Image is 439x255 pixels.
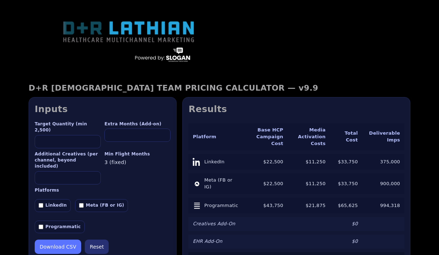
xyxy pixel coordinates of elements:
td: $33,750 [330,154,362,170]
div: 3 (fixed) [104,159,171,166]
h1: D+R [DEMOGRAPHIC_DATA] TEAM PRICING CALCULATOR — v9.9 [29,83,410,93]
h2: Results [188,103,404,115]
input: Meta (FB or IG) [79,203,84,208]
td: $11,250 [287,173,330,194]
input: LinkedIn [39,203,43,208]
label: Extra Months (Add-on) [104,121,171,127]
td: 900,000 [362,173,404,194]
label: LinkedIn [35,199,71,212]
label: Target Quantity (min 2,500) [35,121,101,134]
td: $65,625 [330,198,362,213]
td: $0 [330,217,362,231]
td: $33,750 [330,173,362,194]
button: Reset [85,240,109,254]
td: $0 [330,235,362,249]
td: $22,500 [245,173,288,194]
span: Meta (FB or IG) [204,177,240,191]
th: Base HCP Campaign Cost [245,123,288,151]
th: Platform [188,123,245,151]
label: Min Flight Months [104,151,171,157]
input: Programmatic [39,225,43,229]
label: Additional Creatives (per channel, beyond included) [35,151,101,170]
h2: Inputs [35,103,171,115]
label: Programmatic [35,221,85,233]
td: $22,500 [245,154,288,170]
label: Meta (FB or IG) [75,199,128,212]
td: $43,750 [245,198,288,213]
button: Download CSV [35,240,81,254]
th: Media Activation Costs [287,123,330,151]
td: $21,875 [287,198,330,213]
span: LinkedIn [204,159,225,165]
label: Platforms [35,187,171,193]
td: 375,000 [362,154,404,170]
td: $11,250 [287,154,330,170]
th: Deliverable Imps [362,123,404,151]
td: EHR Add-On [188,235,245,249]
th: Total Cost [330,123,362,151]
span: Programmatic [204,202,238,209]
td: Creatives Add-On [188,217,245,231]
td: 994,318 [362,198,404,213]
